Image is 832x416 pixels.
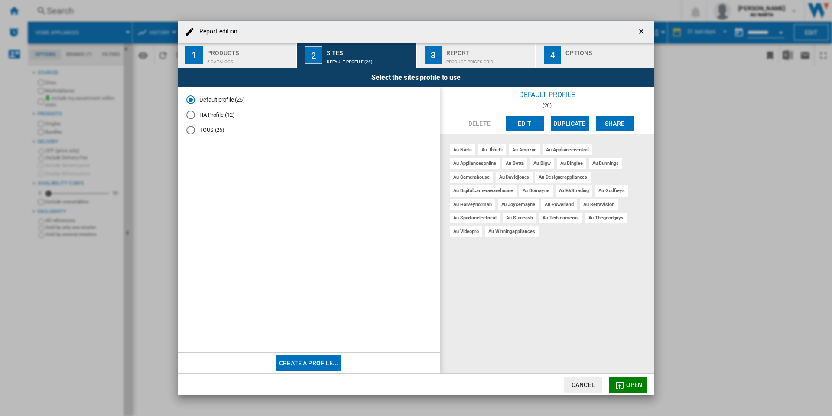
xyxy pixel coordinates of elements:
[637,27,647,37] ng-md-icon: getI18NText('BUTTONS.CLOSE_DIALOG')
[450,144,475,155] div: au narta
[556,185,593,196] div: au e&strading
[585,213,627,223] div: au thegoodguys
[207,46,292,55] div: Products
[595,185,628,196] div: au godfreys
[425,46,442,64] div: 3
[178,68,654,87] div: Select the sites profile to use
[551,116,589,131] button: Duplicate
[450,172,493,183] div: au camerahouse
[450,185,517,196] div: au digitalcamerawarehouse
[564,377,602,393] button: Cancel
[186,126,431,134] md-radio-button: TOUS (26)
[478,144,506,155] div: au jbhi-fi
[580,199,618,210] div: au retravision
[506,116,544,131] button: Edit
[498,199,539,210] div: au joycemayne
[519,185,553,196] div: au domayne
[327,46,412,55] div: Sites
[327,55,412,64] div: Default profile (26)
[543,144,592,155] div: au appliancecentral
[626,381,643,388] span: Open
[565,46,651,55] div: Options
[509,144,540,155] div: au amazon
[178,43,297,68] button: 1 Products 5 catalogs
[496,172,533,183] div: au davidjones
[557,158,586,169] div: au binglee
[440,87,654,102] div: Default profile
[297,43,416,68] button: 2 Sites Default profile (26)
[450,158,500,169] div: au appliancesonline
[541,199,577,210] div: au powerland
[530,158,554,169] div: au bigw
[544,46,561,64] div: 4
[461,116,499,131] button: Delete
[207,55,292,64] div: 5 catalogs
[446,46,532,55] div: Report
[276,355,341,371] button: Create a profile...
[502,158,527,169] div: au betta
[186,111,431,119] md-radio-button: HA Profile (12)
[539,213,582,223] div: au tedscameras
[450,199,495,210] div: au harveynorman
[195,27,237,36] h4: Report edition
[609,377,647,393] button: Open
[535,172,591,183] div: au designerappliances
[596,116,634,131] button: Share
[186,96,431,104] md-radio-button: Default profile (26)
[485,226,539,237] div: au winningappliances
[503,213,536,223] div: au stancash
[440,102,654,108] div: (26)
[450,213,500,223] div: au spartanelectrical
[450,226,482,237] div: au videopro
[305,46,322,64] div: 2
[417,43,536,68] button: 3 Report Product prices grid
[634,23,651,40] button: getI18NText('BUTTONS.CLOSE_DIALOG')
[446,55,532,64] div: Product prices grid
[536,43,654,68] button: 4 Options
[185,46,203,64] div: 1
[589,158,622,169] div: au bunnings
